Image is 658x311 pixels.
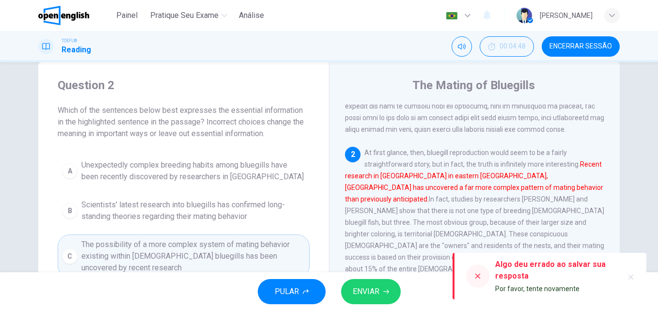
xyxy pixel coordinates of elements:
span: Pratique seu exame [150,10,219,21]
div: B [62,203,78,218]
a: OpenEnglish logo [38,6,111,25]
button: Painel [111,7,142,24]
span: Painel [116,10,138,21]
button: Pratique seu exame [146,7,231,24]
h4: The Mating of Bluegills [412,78,535,93]
img: Profile picture [517,8,532,23]
div: 2 [345,147,360,162]
div: C [62,249,78,264]
div: Silenciar [452,36,472,57]
div: Algo deu errado ao salvar sua resposta [495,259,615,282]
span: PULAR [275,285,299,298]
button: BScientists' latest research into bluegills has confirmed long-standing theories regarding their ... [58,195,310,227]
button: PULAR [258,279,326,304]
span: ENVIAR [353,285,379,298]
span: Análise [239,10,264,21]
button: Análise [235,7,268,24]
div: [PERSON_NAME] [540,10,593,21]
img: OpenEnglish logo [38,6,89,25]
h1: Reading [62,44,91,56]
span: TOEFL® [62,37,77,44]
h4: Question 2 [58,78,310,93]
span: Encerrar Sessão [549,43,612,50]
span: Which of the sentences below best expresses the essential information in the highlighted sentence... [58,105,310,140]
span: Por favor, tente novamente [495,285,580,293]
span: 00:04:48 [500,43,526,50]
button: Encerrar Sessão [542,36,620,57]
img: pt [446,12,458,19]
span: At first glance, then, bluegill reproduction would seem to be a fairly straightforward story, but... [345,149,604,296]
div: A [62,163,78,179]
button: ENVIAR [341,279,401,304]
span: Scientists' latest research into bluegills has confirmed long-standing theories regarding their m... [81,199,305,222]
span: The possibility of a more complex system of mating behavior existing within [DEMOGRAPHIC_DATA] bl... [81,239,305,274]
button: AUnexpectedly complex breeding habits among bluegills have been recently discovered by researcher... [58,155,310,187]
div: Esconder [480,36,534,57]
button: CThe possibility of a more complex system of mating behavior existing within [DEMOGRAPHIC_DATA] b... [58,234,310,278]
span: Unexpectedly complex breeding habits among bluegills have been recently discovered by researchers... [81,159,305,183]
button: 00:04:48 [480,36,534,57]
